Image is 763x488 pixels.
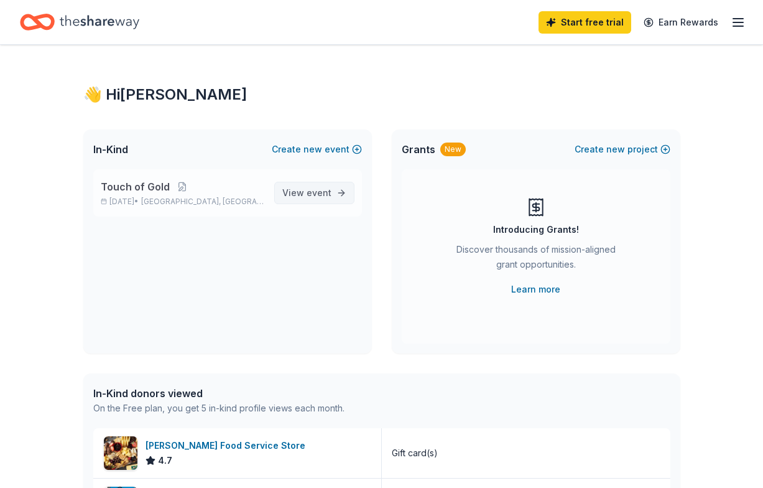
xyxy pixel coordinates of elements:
[392,446,438,461] div: Gift card(s)
[539,11,631,34] a: Start free trial
[402,142,435,157] span: Grants
[282,185,331,200] span: View
[451,242,621,277] div: Discover thousands of mission-aligned grant opportunities.
[93,386,345,401] div: In-Kind donors viewed
[20,7,139,37] a: Home
[272,142,362,157] button: Createnewevent
[440,143,466,156] div: New
[307,187,331,198] span: event
[606,142,625,157] span: new
[274,182,354,204] a: View event
[636,11,726,34] a: Earn Rewards
[101,179,170,194] span: Touch of Gold
[93,142,128,157] span: In-Kind
[83,85,680,105] div: 👋 Hi [PERSON_NAME]
[141,197,264,207] span: [GEOGRAPHIC_DATA], [GEOGRAPHIC_DATA]
[493,222,579,237] div: Introducing Grants!
[303,142,322,157] span: new
[101,197,264,207] p: [DATE] •
[158,453,172,468] span: 4.7
[93,401,345,416] div: On the Free plan, you get 5 in-kind profile views each month.
[104,436,137,470] img: Image for Gordon Food Service Store
[146,438,310,453] div: [PERSON_NAME] Food Service Store
[511,282,560,297] a: Learn more
[575,142,670,157] button: Createnewproject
